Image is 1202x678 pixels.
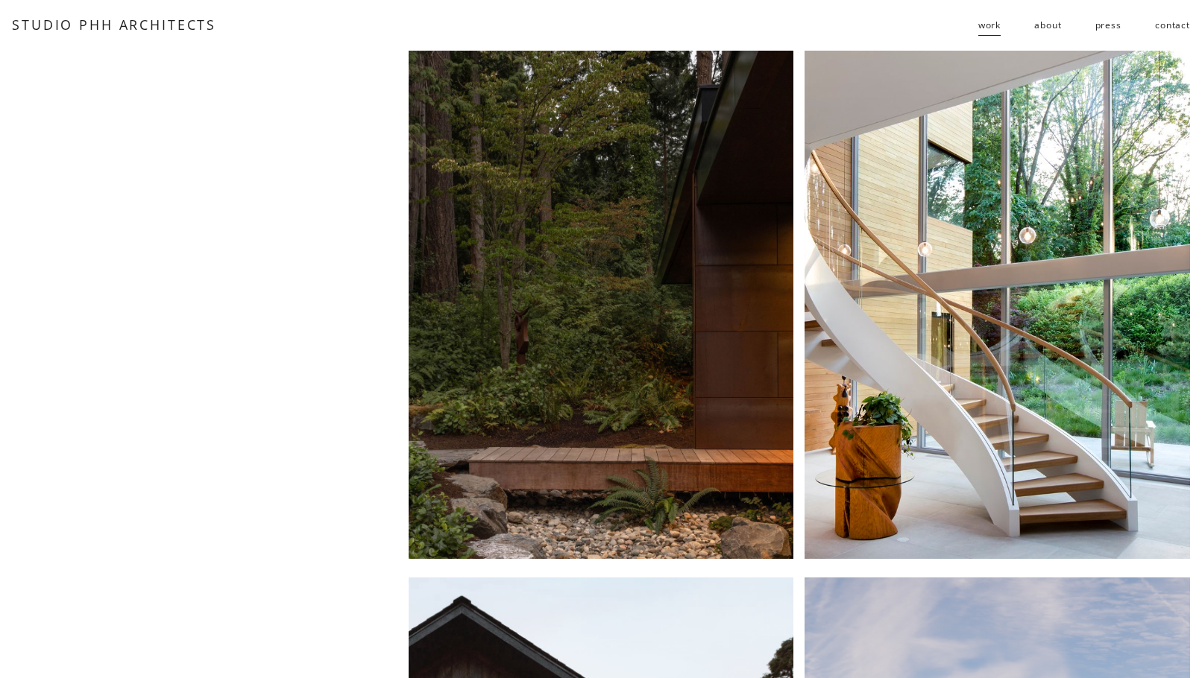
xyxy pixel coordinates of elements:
[978,13,1001,38] a: folder dropdown
[1095,13,1121,38] a: press
[978,14,1001,37] span: work
[1034,13,1061,38] a: about
[1155,13,1190,38] a: contact
[12,16,216,34] a: STUDIO PHH ARCHITECTS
